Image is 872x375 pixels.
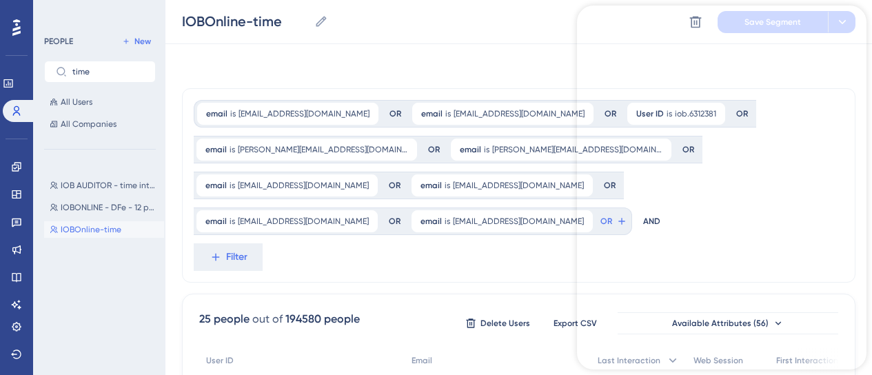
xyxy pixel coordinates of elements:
[540,312,609,334] button: Export CSV
[285,311,360,327] div: 194580 people
[460,144,481,155] span: email
[492,144,662,155] span: [PERSON_NAME][EMAIL_ADDRESS][DOMAIN_NAME]
[484,144,489,155] span: is
[44,199,164,216] button: IOBONLINE - DFe - 12 passos time atendimento
[117,33,156,50] button: New
[454,108,585,119] span: [EMAIL_ADDRESS][DOMAIN_NAME]
[230,108,236,119] span: is
[194,243,263,271] button: Filter
[182,12,309,31] input: Segment Name
[420,216,442,227] span: email
[61,224,121,235] span: IOBOnline-time
[389,108,401,119] div: OR
[61,97,92,108] span: All Users
[230,216,235,227] span: is
[44,36,73,47] div: PEOPLE
[61,180,159,191] span: IOB AUDITOR - time interno
[453,180,584,191] span: [EMAIL_ADDRESS][DOMAIN_NAME]
[44,177,164,194] button: IOB AUDITOR - time interno
[199,311,250,327] div: 25 people
[205,216,227,227] span: email
[230,144,235,155] span: is
[226,249,247,265] span: Filter
[238,180,369,191] span: [EMAIL_ADDRESS][DOMAIN_NAME]
[44,94,156,110] button: All Users
[445,216,450,227] span: is
[421,108,443,119] span: email
[230,180,235,191] span: is
[44,116,156,132] button: All Companies
[453,216,584,227] span: [EMAIL_ADDRESS][DOMAIN_NAME]
[463,312,532,334] button: Delete Users
[389,216,400,227] div: OR
[480,318,530,329] span: Delete Users
[61,202,159,213] span: IOBONLINE - DFe - 12 passos time atendimento
[252,311,283,327] div: out of
[389,180,400,191] div: OR
[445,108,451,119] span: is
[134,36,151,47] span: New
[238,144,408,155] span: [PERSON_NAME][EMAIL_ADDRESS][DOMAIN_NAME]
[412,355,432,366] span: Email
[205,144,227,155] span: email
[61,119,116,130] span: All Companies
[206,108,227,119] span: email
[420,180,442,191] span: email
[428,144,440,155] div: OR
[72,67,144,77] input: Search
[239,108,369,119] span: [EMAIL_ADDRESS][DOMAIN_NAME]
[205,180,227,191] span: email
[445,180,450,191] span: is
[238,216,369,227] span: [EMAIL_ADDRESS][DOMAIN_NAME]
[44,221,164,238] button: IOBOnline-time
[554,318,597,329] span: Export CSV
[206,355,234,366] span: User ID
